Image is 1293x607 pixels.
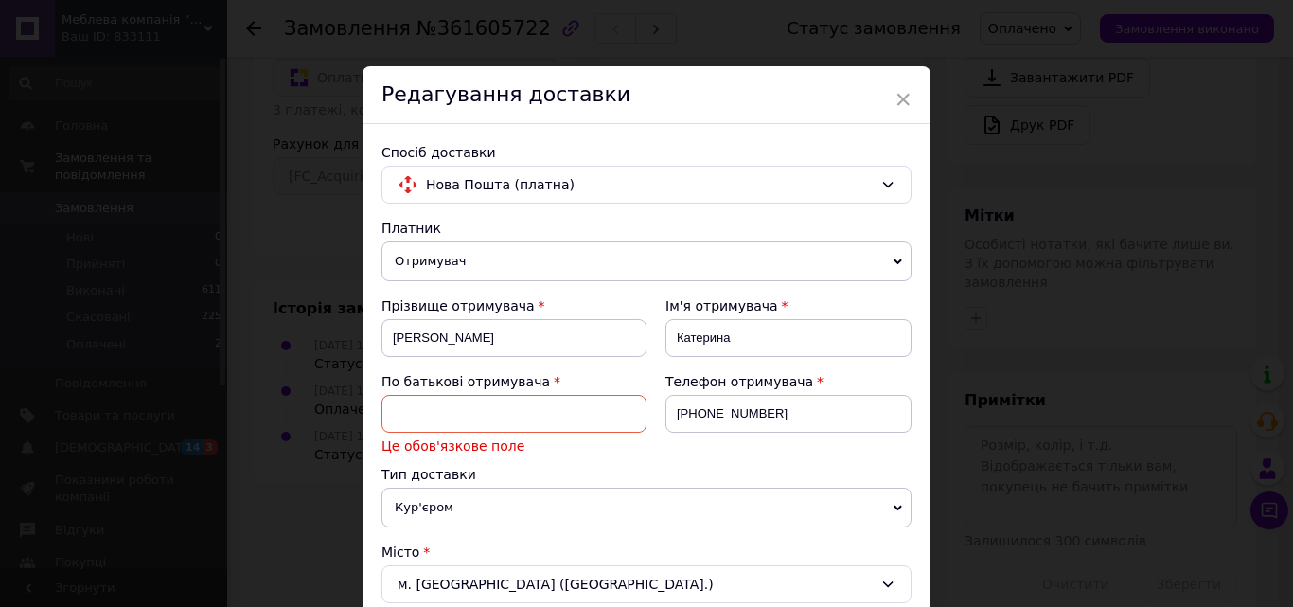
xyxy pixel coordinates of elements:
[426,174,873,195] span: Нова Пошта (платна)
[381,221,441,236] span: Платник
[363,66,930,124] div: Редагування доставки
[381,467,476,482] span: Тип доставки
[894,83,912,116] span: ×
[381,543,912,562] div: Місто
[381,143,912,162] div: Спосіб доставки
[381,241,912,281] span: Отримувач
[381,565,912,603] div: м. [GEOGRAPHIC_DATA] ([GEOGRAPHIC_DATA].)
[665,395,912,433] input: +380
[381,488,912,527] span: Кур'єром
[381,298,535,313] span: Прізвище отримувача
[665,298,778,313] span: Ім'я отримувача
[381,437,646,455] span: Це обов'язкове поле
[665,374,813,389] span: Телефон отримувача
[381,374,550,389] span: По батькові отримувача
